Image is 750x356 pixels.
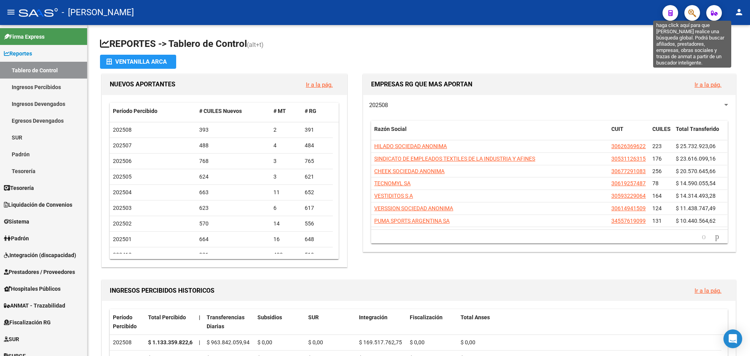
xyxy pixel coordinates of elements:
[695,81,721,88] a: Ir a la pág.
[199,172,268,181] div: 624
[698,233,709,241] a: go to previous page
[369,102,388,109] span: 202508
[4,217,29,226] span: Sistema
[113,252,132,258] span: 202412
[247,41,264,48] span: (alt+t)
[113,158,132,164] span: 202506
[4,234,29,243] span: Padrón
[254,309,305,335] datatable-header-cell: Subsidios
[6,7,16,17] mat-icon: menu
[374,205,453,211] span: VERSSION SOCIEDAD ANONIMA
[273,172,298,181] div: 3
[4,184,34,192] span: Tesorería
[100,55,176,69] button: Ventanilla ARCA
[359,314,387,320] span: Integración
[461,339,475,345] span: $ 0,00
[649,121,673,147] datatable-header-cell: CUILES
[113,108,157,114] span: Período Percibido
[305,188,330,197] div: 652
[305,108,316,114] span: # RG
[4,251,76,259] span: Integración (discapacidad)
[652,168,662,174] span: 256
[611,143,646,149] span: 30626369622
[273,157,298,166] div: 3
[305,219,330,228] div: 556
[110,103,196,120] datatable-header-cell: Período Percibido
[305,204,330,213] div: 617
[734,7,744,17] mat-icon: person
[371,121,608,147] datatable-header-cell: Razón Social
[359,339,402,345] span: $ 169.517.762,75
[305,125,330,134] div: 391
[273,141,298,150] div: 4
[676,205,716,211] span: $ 11.438.747,49
[273,219,298,228] div: 14
[608,121,649,147] datatable-header-cell: CUIT
[611,218,646,224] span: 34557619099
[199,157,268,166] div: 768
[257,314,282,320] span: Subsidios
[676,180,716,186] span: $ 14.590.055,54
[199,250,268,259] div: 921
[676,143,716,149] span: $ 25.732.923,06
[305,309,356,335] datatable-header-cell: SUR
[306,81,333,88] a: Ir a la pág.
[113,236,132,242] span: 202501
[611,180,646,186] span: 30619257487
[611,156,646,162] span: 30531126315
[676,193,716,199] span: $ 14.314.493,28
[305,235,330,244] div: 648
[652,218,662,224] span: 131
[113,189,132,195] span: 202504
[611,168,646,174] span: 30677291083
[113,127,132,133] span: 202508
[652,143,662,149] span: 223
[207,339,250,345] span: $ 963.842.059,94
[410,314,443,320] span: Fiscalización
[676,218,716,224] span: $ 10.440.564,62
[273,125,298,134] div: 2
[148,339,196,345] strong: $ 1.133.359.822,69
[676,126,719,132] span: Total Transferido
[196,309,204,335] datatable-header-cell: |
[4,32,45,41] span: Firma Express
[673,121,727,147] datatable-header-cell: Total Transferido
[148,314,186,320] span: Total Percibido
[676,156,716,162] span: $ 23.616.099,16
[374,218,450,224] span: PUMA SPORTS ARGENTINA SA
[410,339,425,345] span: $ 0,00
[688,77,728,92] button: Ir a la pág.
[4,335,19,343] span: SUR
[723,329,742,348] div: Open Intercom Messenger
[688,283,728,298] button: Ir a la pág.
[302,103,333,120] datatable-header-cell: # RG
[273,204,298,213] div: 6
[374,126,407,132] span: Razón Social
[4,200,72,209] span: Liquidación de Convenios
[113,174,132,180] span: 202505
[652,126,671,132] span: CUILES
[106,55,170,69] div: Ventanilla ARCA
[199,141,268,150] div: 488
[273,235,298,244] div: 16
[110,287,214,294] span: INGRESOS PERCIBIDOS HISTORICOS
[273,250,298,259] div: 402
[676,168,716,174] span: $ 20.570.645,66
[374,156,535,162] span: SINDICATO DE EMPLEADOS TEXTILES DE LA INDUSTRIA Y AFINES
[457,309,721,335] datatable-header-cell: Total Anses
[4,49,32,58] span: Reportes
[611,205,646,211] span: 30614941509
[305,157,330,166] div: 765
[110,309,145,335] datatable-header-cell: Período Percibido
[652,180,659,186] span: 78
[305,141,330,150] div: 484
[199,314,200,320] span: |
[199,108,242,114] span: # CUILES Nuevos
[113,314,137,329] span: Período Percibido
[199,125,268,134] div: 393
[371,81,472,88] span: EMPRESAS RG QUE MAS APORTAN
[113,220,132,227] span: 202502
[273,188,298,197] div: 11
[4,301,65,310] span: ANMAT - Trazabilidad
[199,339,200,345] span: |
